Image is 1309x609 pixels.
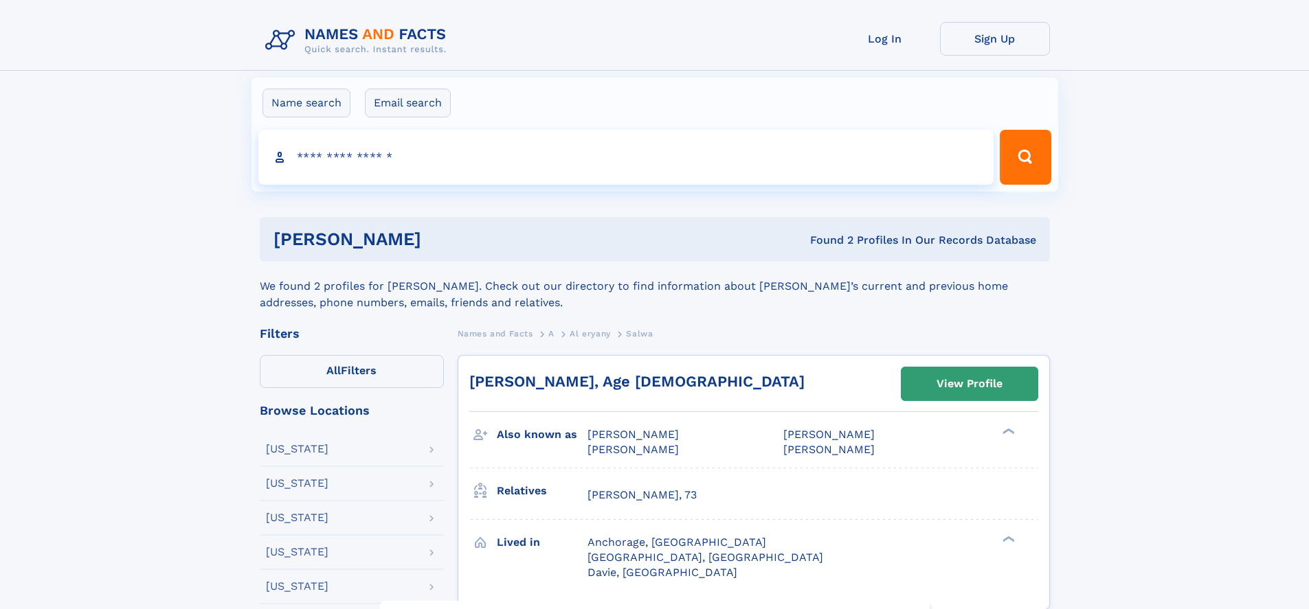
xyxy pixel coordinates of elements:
[999,534,1016,543] div: ❯
[626,329,653,338] span: Salwa
[570,325,610,342] a: Al eryany
[940,22,1050,56] a: Sign Up
[616,233,1036,248] div: Found 2 Profiles In Our Records Database
[260,328,444,340] div: Filters
[469,373,805,390] a: [PERSON_NAME], Age [DEMOGRAPHIC_DATA]
[937,368,1003,400] div: View Profile
[588,443,679,456] span: [PERSON_NAME]
[260,355,444,388] label: Filters
[830,22,940,56] a: Log In
[783,443,875,456] span: [PERSON_NAME]
[1000,130,1051,185] button: Search Button
[365,89,451,117] label: Email search
[548,329,555,338] span: A
[258,130,994,185] input: search input
[588,551,823,564] span: [GEOGRAPHIC_DATA], [GEOGRAPHIC_DATA]
[266,444,328,455] div: [US_STATE]
[588,487,697,503] a: [PERSON_NAME], 73
[266,547,328,558] div: [US_STATE]
[260,262,1050,311] div: We found 2 profiles for [PERSON_NAME]. Check out our directory to find information about [PERSON_...
[570,329,610,338] span: Al eryany
[588,536,766,549] span: Anchorage, [GEOGRAPHIC_DATA]
[588,428,679,441] span: [PERSON_NAME]
[548,325,555,342] a: A
[260,404,444,417] div: Browse Locations
[783,428,875,441] span: [PERSON_NAME]
[262,89,350,117] label: Name search
[497,423,588,446] h3: Also known as
[497,479,588,503] h3: Relatives
[588,566,737,579] span: Davie, [GEOGRAPHIC_DATA]
[273,231,616,248] h1: [PERSON_NAME]
[999,427,1016,436] div: ❯
[266,512,328,523] div: [US_STATE]
[260,22,458,59] img: Logo Names and Facts
[266,581,328,592] div: [US_STATE]
[326,364,341,377] span: All
[497,531,588,554] h3: Lived in
[458,325,533,342] a: Names and Facts
[902,367,1038,400] a: View Profile
[266,478,328,489] div: [US_STATE]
